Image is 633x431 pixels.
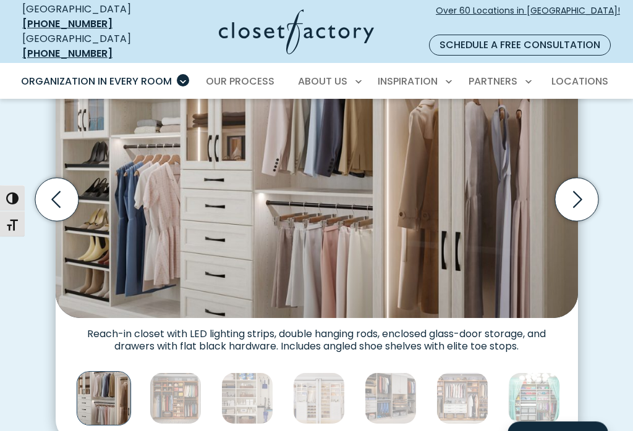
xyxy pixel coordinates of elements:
[508,373,560,425] img: Children's closet with double handing rods and quilted fabric pull-out baskets.
[22,17,113,31] a: [PHONE_NUMBER]
[436,373,488,425] img: Dual-tone reach-in closet system in Tea for Two with White Chocolate drawers with black hardware....
[469,74,517,88] span: Partners
[378,74,438,88] span: Inspiration
[22,46,113,61] a: [PHONE_NUMBER]
[221,373,273,425] img: Organized linen and utility closet featuring rolled towels, labeled baskets, and mounted cleaning...
[219,9,374,54] img: Closet Factory Logo
[429,35,611,56] a: Schedule a Free Consultation
[56,46,578,319] img: Reach-in closet with elegant white wood cabinetry, LED lighting, and pull-out shoe storage and do...
[436,4,620,30] span: Over 60 Locations in [GEOGRAPHIC_DATA]!
[293,373,345,425] img: Double hanging, open shelves, and angled shoe racks bring structure to this symmetrical reach-in ...
[206,74,274,88] span: Our Process
[30,174,83,227] button: Previous slide
[12,64,621,99] nav: Primary Menu
[150,373,202,425] img: Reach-in closet with open shoe shelving, fabric organizers, purse storage
[56,319,578,353] figcaption: Reach-in closet with LED lighting strips, double hanging rods, enclosed glass-door storage, and d...
[21,74,172,88] span: Organization in Every Room
[298,74,347,88] span: About Us
[551,74,608,88] span: Locations
[22,2,157,31] div: [GEOGRAPHIC_DATA]
[76,372,130,426] img: Reach-in closet with elegant white wood cabinetry, LED lighting, and pull-out shoe storage and do...
[22,31,157,61] div: [GEOGRAPHIC_DATA]
[550,174,603,227] button: Next slide
[365,373,417,425] img: Custom reach-in closet with pant hangers, custom cabinets and drawers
